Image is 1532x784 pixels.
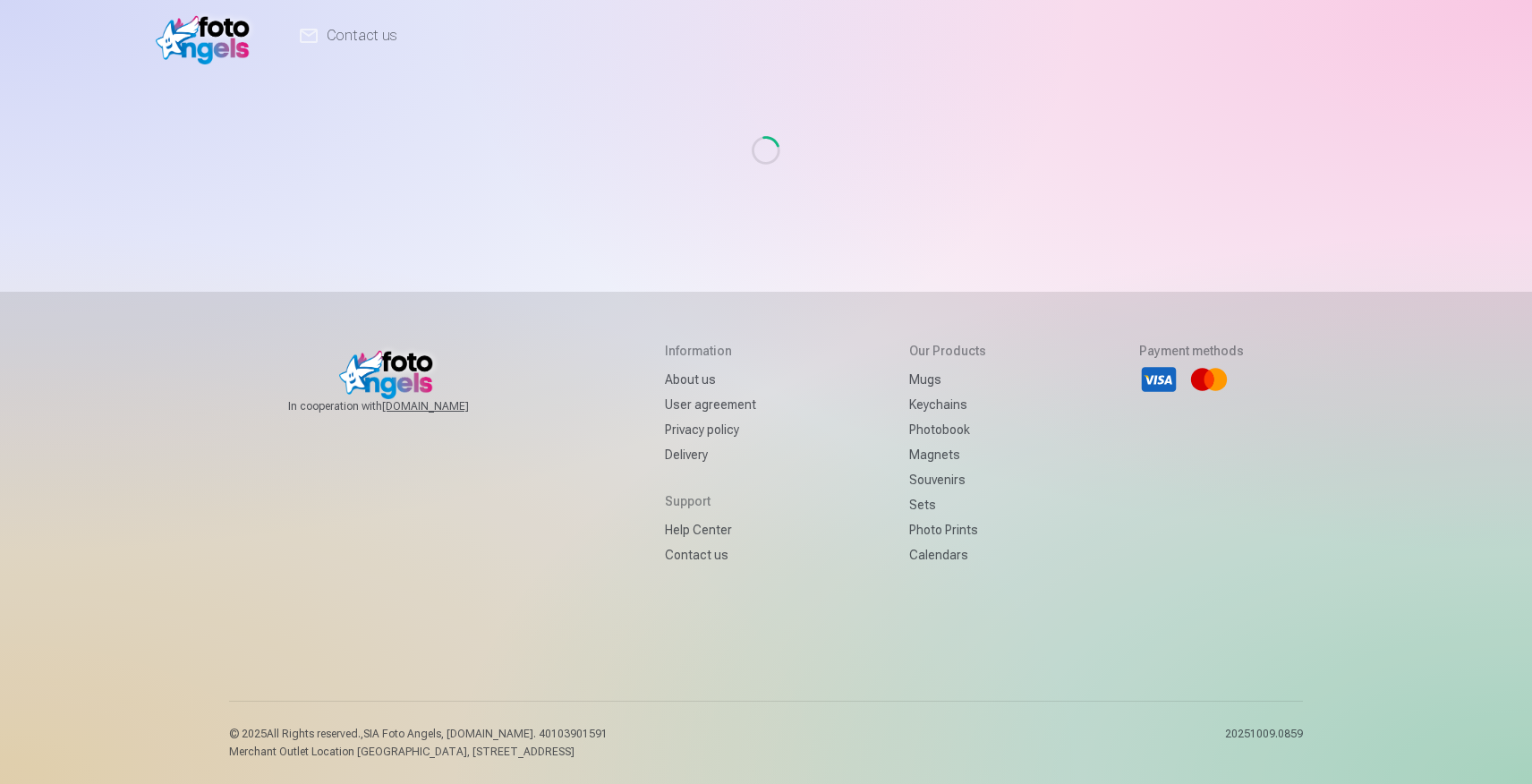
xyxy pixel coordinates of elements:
li: Visa [1139,360,1179,399]
a: Help Center [665,517,756,542]
p: 20251009.0859 [1225,727,1303,759]
a: About us [665,367,756,392]
a: Keychains [909,392,986,417]
a: Photobook [909,417,986,442]
span: In cooperation with [288,399,512,413]
li: Mastercard [1189,360,1229,399]
a: Privacy policy [665,417,756,442]
a: Mugs [909,367,986,392]
h5: Payment methods [1139,342,1244,360]
h5: Support [665,492,756,510]
p: Merchant Outlet Location [GEOGRAPHIC_DATA], [STREET_ADDRESS] [229,745,608,759]
a: Calendars [909,542,986,567]
h5: Our products [909,342,986,360]
img: /fa2 [156,7,259,64]
a: Sets [909,492,986,517]
a: Magnets [909,442,986,467]
a: Contact us [665,542,756,567]
h5: Information [665,342,756,360]
a: [DOMAIN_NAME] [382,399,512,413]
a: Souvenirs [909,467,986,492]
p: © 2025 All Rights reserved. , [229,727,608,741]
span: SIA Foto Angels, [DOMAIN_NAME]. 40103901591 [363,728,608,740]
a: Delivery [665,442,756,467]
a: Photo prints [909,517,986,542]
a: User agreement [665,392,756,417]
